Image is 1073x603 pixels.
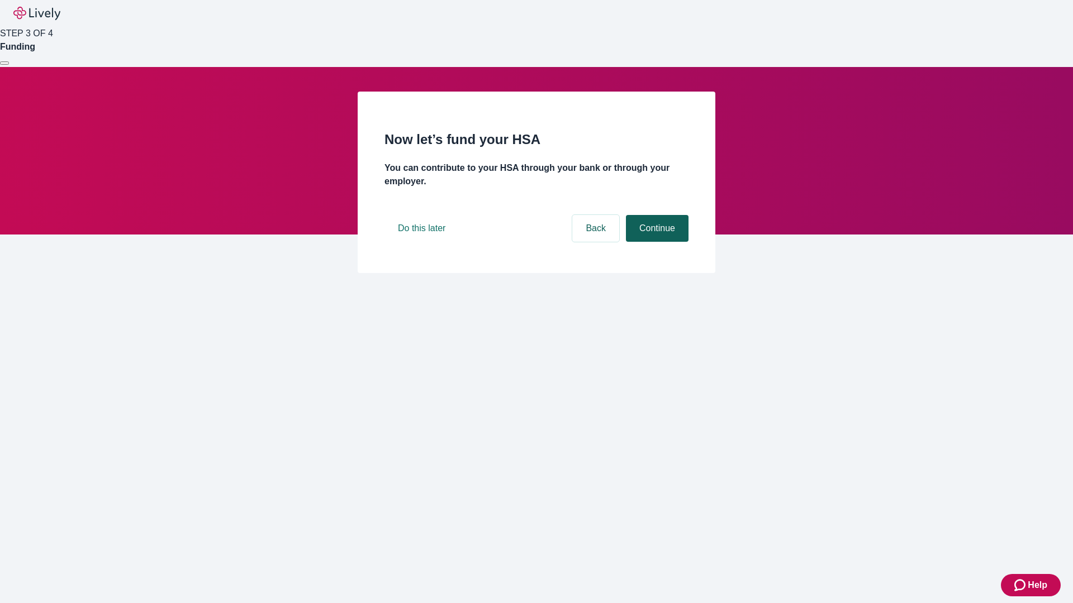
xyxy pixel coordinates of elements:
span: Help [1028,578,1047,592]
button: Back [572,215,619,242]
h4: You can contribute to your HSA through your bank or through your employer. [384,161,689,188]
svg: Zendesk support icon [1014,578,1028,592]
button: Zendesk support iconHelp [1001,574,1061,596]
button: Do this later [384,215,459,242]
h2: Now let’s fund your HSA [384,130,689,150]
button: Continue [626,215,689,242]
img: Lively [13,7,60,20]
